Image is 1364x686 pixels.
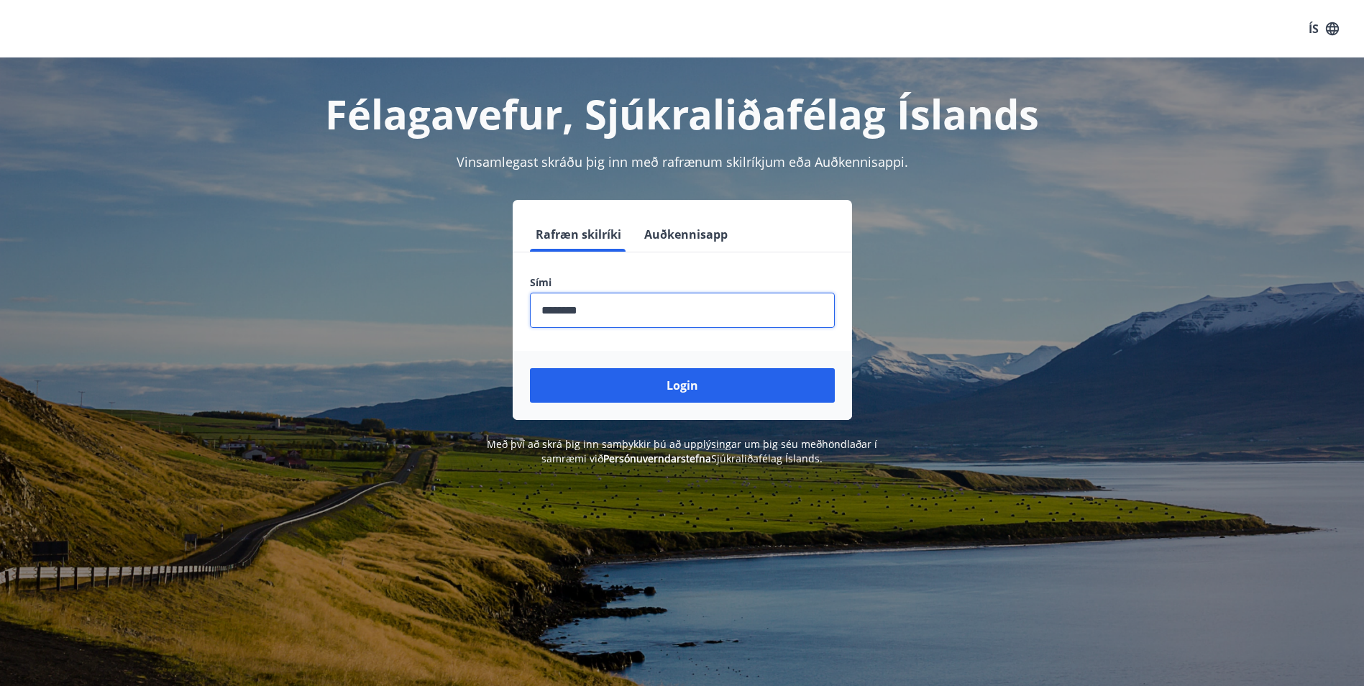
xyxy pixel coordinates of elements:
[182,86,1183,141] h1: Félagavefur, Sjúkraliðafélag Íslands
[530,217,627,252] button: Rafræn skilríki
[457,153,908,170] span: Vinsamlegast skráðu þig inn með rafrænum skilríkjum eða Auðkennisappi.
[530,275,835,290] label: Sími
[603,452,711,465] a: Persónuverndarstefna
[530,368,835,403] button: Login
[487,437,877,465] span: Með því að skrá þig inn samþykkir þú að upplýsingar um þig séu meðhöndlaðar í samræmi við Sjúkral...
[638,217,733,252] button: Auðkennisapp
[1301,16,1347,42] button: ÍS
